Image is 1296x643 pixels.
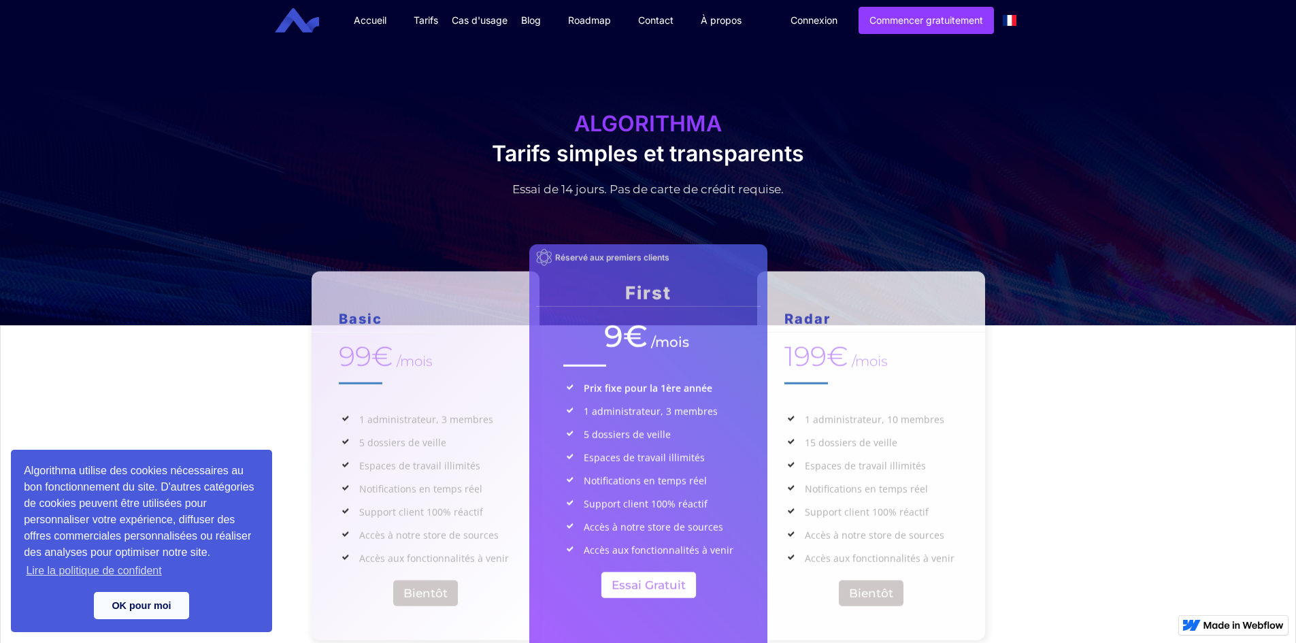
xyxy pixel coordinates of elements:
img: Gestion de la connaissance [536,249,552,266]
p: 1 administrateur, 10 membres [805,412,958,428]
a: Essai Gratuit [601,572,695,598]
p: Notifications en temps réel [359,481,512,497]
a: Connexion [780,7,848,33]
p: Accès à notre store de sources [805,527,958,544]
span: Algorithma utilise des cookies nécessaires au bon fonctionnement du site. D'autres catégories de ... [24,463,259,581]
img: check mark Icon [784,527,798,541]
a: learn more about cookies [24,561,164,581]
a: Commencer gratuitement [859,7,994,34]
img: check mark Icon [563,403,577,417]
div: cookieconsent [11,450,272,632]
p: Accès aux fonctionnalités à venir [584,542,733,559]
div: Radar [784,306,958,333]
a: dismiss cookie message [94,592,189,619]
p: Accès à notre store de sources [584,519,733,535]
p: Accès aux fonctionnalités à venir [359,550,512,567]
img: check mark Icon [563,519,577,533]
img: check mark Icon [784,504,798,518]
img: check mark Icon [784,458,798,472]
div: 9€ [604,320,651,351]
p: Notifications en temps réel [805,481,958,497]
img: check mark Icon [784,412,798,425]
a: home [285,8,329,33]
div: Réservé aux premiers clients [555,249,669,266]
p: Support client 100% réactif [359,504,512,521]
img: check mark Icon [563,496,577,510]
img: check mark Icon [563,542,577,556]
p: Support client 100% réactif [805,504,958,521]
a: Bientôt [393,580,458,606]
img: check mark Icon [563,427,577,440]
span: ALGORITHMA [574,110,722,137]
img: check mark Icon [339,412,352,425]
p: Support client 100% réactif [584,496,733,512]
h1: Tarifs simples et transparents [492,109,804,169]
img: check mark Icon [339,458,352,472]
img: check mark Icon [563,380,577,394]
img: check mark Icon [784,481,798,495]
div: /mois [651,327,693,358]
div: Essai de 14 jours. Pas de carte de crédit requise. [512,182,784,197]
img: check mark Icon [339,504,352,518]
img: check mark Icon [784,550,798,564]
div: /mois [397,353,433,370]
img: check mark Icon [784,435,798,448]
p: Accès aux fonctionnalités à venir [805,550,958,567]
img: check mark Icon [339,481,352,495]
p: Prix fixe pour la 1ère année [584,380,733,397]
p: 5 dossiers de veille [584,427,733,443]
div: 99€ [339,343,397,370]
img: check mark Icon [339,527,352,541]
p: Espaces de travail illimités [584,450,733,466]
div: Cas d'usage [452,14,508,27]
img: check mark Icon [339,550,352,564]
p: Notifications en temps réel [584,473,733,489]
a: Bientôt [839,580,903,606]
p: 1 administrateur, 3 membres [359,412,512,428]
div: 199€ [784,343,852,370]
p: 1 administrateur, 3 membres [584,403,733,420]
img: Made in Webflow [1203,621,1284,629]
img: check mark Icon [563,473,577,487]
div: /mois [852,353,888,370]
p: Espaces de travail illimités [805,458,958,474]
p: Accès à notre store de sources [359,527,512,544]
img: check mark Icon [563,450,577,463]
div: Basic [339,306,512,333]
div: First [563,280,733,307]
p: 15 dossiers de veille [805,435,958,451]
p: 5 dossiers de veille [359,435,512,451]
p: Espaces de travail illimités [359,458,512,474]
img: check mark Icon [339,435,352,448]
